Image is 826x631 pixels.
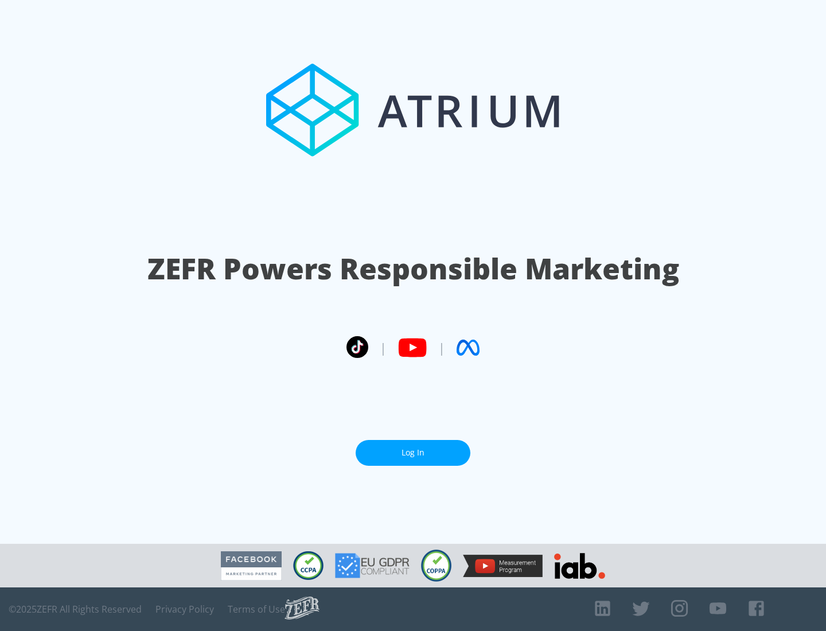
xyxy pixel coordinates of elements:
img: CCPA Compliant [293,551,324,580]
span: | [380,339,387,356]
img: YouTube Measurement Program [463,555,543,577]
img: GDPR Compliant [335,553,410,578]
a: Log In [356,440,470,466]
h1: ZEFR Powers Responsible Marketing [147,249,679,289]
img: COPPA Compliant [421,550,451,582]
img: IAB [554,553,605,579]
img: Facebook Marketing Partner [221,551,282,581]
span: | [438,339,445,356]
span: © 2025 ZEFR All Rights Reserved [9,603,142,615]
a: Privacy Policy [155,603,214,615]
a: Terms of Use [228,603,285,615]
